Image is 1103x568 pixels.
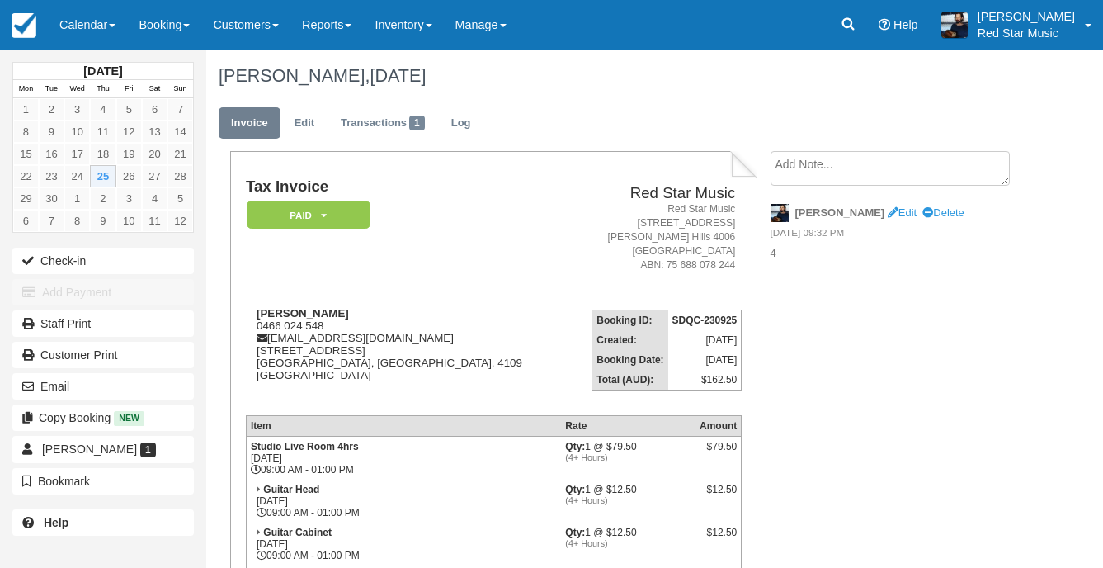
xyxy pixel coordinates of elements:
[64,210,90,232] a: 8
[247,201,370,230] em: Paid
[695,415,742,436] th: Amount
[978,25,1075,41] p: Red Star Music
[142,80,167,98] th: Sat
[251,441,359,452] strong: Studio Live Room 4hrs
[167,121,193,143] a: 14
[795,206,885,219] strong: [PERSON_NAME]
[888,206,917,219] a: Edit
[64,98,90,121] a: 3
[409,116,425,130] span: 1
[116,80,142,98] th: Fri
[246,415,561,436] th: Item
[879,19,890,31] i: Help
[13,143,39,165] a: 15
[561,436,695,480] td: 1 @ $79.50
[561,523,695,566] td: 1 @ $12.50
[39,165,64,187] a: 23
[672,315,738,326] strong: SDQC-230925
[167,98,193,121] a: 7
[561,415,695,436] th: Rate
[90,80,115,98] th: Thu
[565,484,585,495] strong: Qty
[370,65,426,86] span: [DATE]
[246,480,561,523] td: [DATE] 09:00 AM - 01:00 PM
[39,210,64,232] a: 7
[142,210,167,232] a: 11
[565,495,691,505] em: (4+ Hours)
[90,165,115,187] a: 25
[64,143,90,165] a: 17
[592,350,668,370] th: Booking Date:
[246,178,568,196] h1: Tax Invoice
[116,210,142,232] a: 10
[90,98,115,121] a: 4
[263,484,319,495] strong: Guitar Head
[12,342,194,368] a: Customer Print
[12,436,194,462] a: [PERSON_NAME] 1
[565,441,585,452] strong: Qty
[64,80,90,98] th: Wed
[700,527,737,551] div: $12.50
[12,468,194,495] button: Bookmark
[246,200,365,230] a: Paid
[922,206,964,219] a: Delete
[12,373,194,400] button: Email
[257,307,349,319] strong: [PERSON_NAME]
[246,523,561,566] td: [DATE] 09:00 AM - 01:00 PM
[142,98,167,121] a: 6
[142,121,167,143] a: 13
[263,527,332,538] strong: Guitar Cabinet
[90,121,115,143] a: 11
[12,279,194,305] button: Add Payment
[12,13,36,38] img: checkfront-main-nav-mini-logo.png
[13,98,39,121] a: 1
[114,411,144,425] span: New
[90,210,115,232] a: 9
[64,187,90,210] a: 1
[140,443,156,457] span: 1
[328,107,437,140] a: Transactions1
[12,509,194,536] a: Help
[167,165,193,187] a: 28
[44,516,68,529] b: Help
[64,165,90,187] a: 24
[565,538,691,548] em: (4+ Hours)
[12,248,194,274] button: Check-in
[13,210,39,232] a: 6
[592,370,668,390] th: Total (AUD):
[771,246,1021,262] p: 4
[116,187,142,210] a: 3
[771,226,1021,244] em: [DATE] 09:32 PM
[12,310,194,337] a: Staff Print
[64,121,90,143] a: 10
[90,187,115,210] a: 2
[668,370,742,390] td: $162.50
[246,307,568,402] div: 0466 024 548 [EMAIL_ADDRESS][DOMAIN_NAME] [STREET_ADDRESS] [GEOGRAPHIC_DATA], [GEOGRAPHIC_DATA], ...
[12,405,194,431] button: Copy Booking New
[893,18,918,31] span: Help
[565,452,691,462] em: (4+ Hours)
[574,202,736,273] address: Red Star Music [STREET_ADDRESS] [PERSON_NAME] Hills 4006 [GEOGRAPHIC_DATA] ABN: 75 688 078 244
[167,187,193,210] a: 5
[13,121,39,143] a: 8
[83,64,122,78] strong: [DATE]
[167,210,193,232] a: 12
[565,527,585,538] strong: Qty
[116,143,142,165] a: 19
[282,107,327,140] a: Edit
[13,80,39,98] th: Mon
[142,143,167,165] a: 20
[700,484,737,509] div: $12.50
[39,121,64,143] a: 9
[219,66,1021,86] h1: [PERSON_NAME],
[13,187,39,210] a: 29
[592,330,668,350] th: Created:
[439,107,483,140] a: Log
[167,143,193,165] a: 21
[39,98,64,121] a: 2
[42,443,137,456] span: [PERSON_NAME]
[142,165,167,187] a: 27
[700,441,737,466] div: $79.50
[246,436,561,480] td: [DATE] 09:00 AM - 01:00 PM
[668,350,742,370] td: [DATE]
